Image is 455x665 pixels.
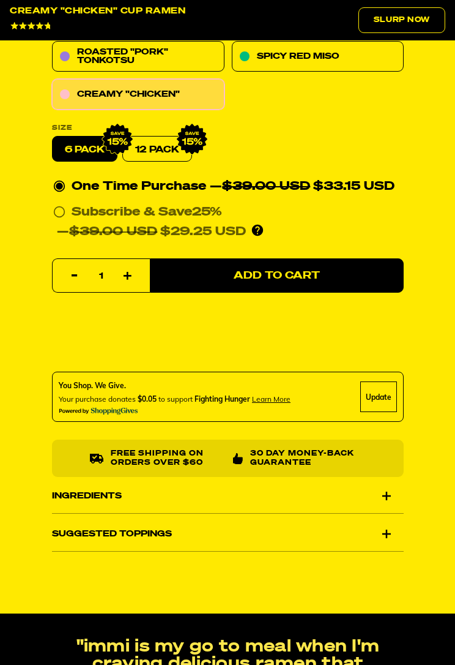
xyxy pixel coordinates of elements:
div: — $29.25 USD [57,222,246,241]
span: 25% [192,206,222,218]
a: Slurp Now [358,7,445,33]
div: One Time Purchase [53,176,402,196]
button: Add to Cart [150,258,404,293]
div: Ingredients [52,479,404,513]
a: Creamy "Chicken" [52,79,224,110]
img: Powered By ShoppingGives [59,407,138,415]
span: to support [158,394,193,404]
label: Size [52,124,404,131]
span: Add to Cart [234,271,320,281]
div: Update Cause Button [360,381,397,412]
span: Your purchase donates [59,394,136,404]
span: 66 Reviews [57,23,94,30]
div: Creamy "Chicken" Cup Ramen [10,7,185,15]
input: quantity [60,259,142,293]
a: Roasted "Pork" Tonkotsu [52,41,224,72]
del: $39.00 USD [222,180,310,192]
div: — $33.15 USD [210,176,394,196]
img: IMG_9632.png [176,123,208,155]
span: $0.05 [138,394,157,404]
img: IMG_9632.png [102,123,133,155]
a: Spicy Red Miso [231,41,404,72]
span: Learn more about donating [252,394,290,404]
p: 30 Day Money-Back Guarantee [250,449,365,467]
p: Free shipping on orders over $60 [111,449,223,467]
label: 6 pack [52,136,117,162]
div: Suggested Toppings [52,517,404,551]
div: You Shop. We Give. [59,380,290,391]
span: Fighting Hunger [194,394,250,404]
del: $39.00 USD [69,225,157,238]
a: 12 Pack [122,136,192,162]
div: Subscribe & Save [72,202,222,222]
